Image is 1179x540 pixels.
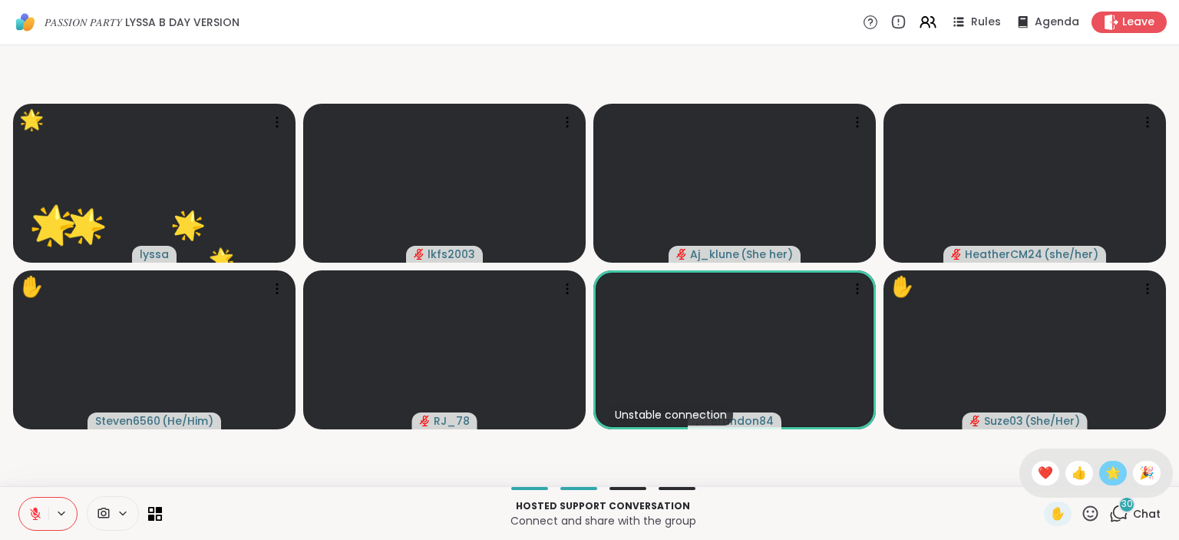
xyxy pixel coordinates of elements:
[609,404,733,426] div: Unstable connection
[984,413,1023,429] span: Suze03
[1121,498,1133,511] span: 30
[1122,15,1154,30] span: Leave
[1072,464,1087,482] span: 👍
[140,247,169,262] span: lyssa
[95,413,160,429] span: Steven6560
[171,499,1035,513] p: Hosted support conversation
[19,105,44,135] div: 🌟
[162,413,213,429] span: ( He/Him )
[420,416,431,426] span: audio-muted
[971,15,1001,30] span: Rules
[741,247,793,262] span: ( She her )
[676,249,687,260] span: audio-muted
[45,183,129,267] button: 🌟
[1044,247,1098,262] span: ( she/her )
[970,416,981,426] span: audio-muted
[1105,464,1121,482] span: 🌟
[12,9,38,35] img: ShareWell Logomark
[200,237,245,282] button: 🌟
[19,272,44,302] div: ✋
[171,513,1035,528] p: Connect and share with the group
[1050,505,1065,523] span: ✋
[1038,464,1053,482] span: ❤️
[414,249,424,260] span: audio-muted
[153,190,223,260] button: 🌟
[45,15,239,30] span: 𝑃𝐴𝑆𝑆𝐼𝑂𝑁 𝑃𝐴𝑅𝑇𝑌 LYSSA B DAY VERSION
[1133,506,1161,522] span: Chat
[1139,464,1154,482] span: 🎉
[428,247,475,262] span: lkfs2003
[951,249,962,260] span: audio-muted
[965,247,1042,262] span: HeatherCM24
[1025,413,1080,429] span: ( She/Her )
[711,413,774,429] span: Brandon84
[1035,15,1079,30] span: Agenda
[890,272,914,302] div: ✋
[690,247,739,262] span: Aj_klune
[434,413,470,429] span: RJ_78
